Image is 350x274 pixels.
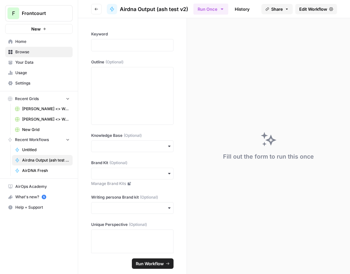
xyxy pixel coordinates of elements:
a: Manage Brand Kits [91,181,174,187]
a: Airdna Output (ash test v2) [107,4,188,14]
button: Share [261,4,293,14]
span: Frontcourt [22,10,61,17]
span: (Optional) [109,160,127,166]
a: [PERSON_NAME] <> Workstreet #6: Gemini [PERSON_NAME] Workflow [12,104,73,114]
a: History [231,4,254,14]
span: New Grid [22,127,70,133]
span: F [12,9,15,17]
span: Edit Workflow [299,6,327,12]
a: Untitled [12,145,73,155]
div: What's new? [6,192,72,202]
a: Home [5,36,73,47]
button: Run Workflow [132,258,174,269]
span: Browse [15,49,70,55]
button: Help + Support [5,202,73,213]
button: New [5,24,73,34]
button: Workspace: Frontcourt [5,5,73,21]
span: Recent Workflows [15,137,49,143]
span: (Optional) [129,222,147,228]
text: 5 [43,195,45,199]
span: Your Data [15,59,70,65]
a: AirOps Academy [5,181,73,192]
label: Outline [91,59,174,65]
span: (Optional) [105,59,123,65]
span: (Optional) [124,133,142,138]
span: AirDNA Fresh [22,168,70,174]
a: Your Data [5,57,73,68]
span: Help + Support [15,204,70,210]
a: Airdna Output (ash test v2) [12,155,73,165]
label: Knowledge Base [91,133,174,138]
a: Usage [5,68,73,78]
button: Run Once [193,4,228,15]
a: AirDNA Fresh [12,165,73,176]
label: Keyword [91,31,174,37]
span: Usage [15,70,70,76]
button: Recent Workflows [5,135,73,145]
span: Recent Grids [15,96,39,102]
span: (Optional) [140,194,158,200]
span: Share [271,6,283,12]
label: Brand Kit [91,160,174,166]
a: Edit Workflow [295,4,337,14]
a: Settings [5,78,73,88]
span: Airdna Output (ash test v2) [120,5,188,13]
a: [PERSON_NAME] <> Workstreet #4: Gemini Custom Workflow (SERP Analysis + Transcript + Custom Prompt) [12,114,73,124]
button: What's new? 5 [5,192,73,202]
a: 5 [42,195,46,199]
span: New [31,26,41,32]
span: Home [15,39,70,45]
span: Run Workflow [136,260,164,267]
span: Settings [15,80,70,86]
span: [PERSON_NAME] <> Workstreet #6: Gemini [PERSON_NAME] Workflow [22,106,70,112]
label: Writing persona Brand kit [91,194,174,200]
label: Unique Perspective [91,222,174,228]
span: AirOps Academy [15,184,70,189]
span: [PERSON_NAME] <> Workstreet #4: Gemini Custom Workflow (SERP Analysis + Transcript + Custom Prompt) [22,116,70,122]
button: Recent Grids [5,94,73,104]
div: Fill out the form to run this once [223,152,314,161]
a: Browse [5,47,73,57]
span: Untitled [22,147,70,153]
a: New Grid [12,124,73,135]
span: Airdna Output (ash test v2) [22,157,70,163]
